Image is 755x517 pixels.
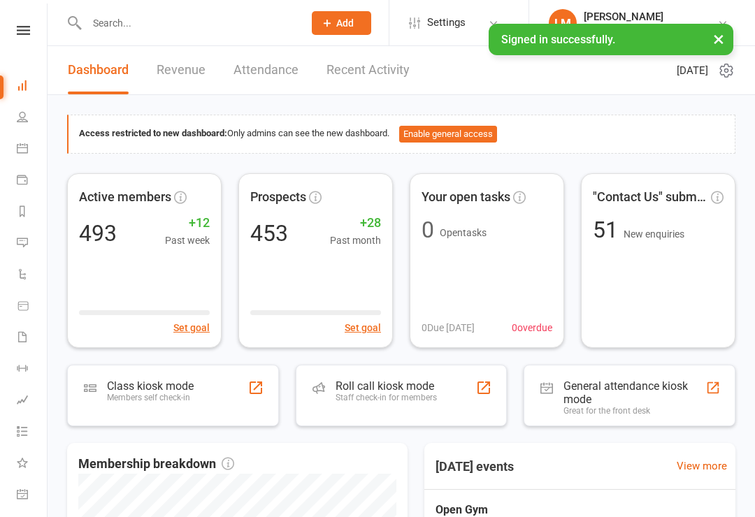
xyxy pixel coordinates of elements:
[82,13,294,33] input: Search...
[165,213,210,233] span: +12
[17,386,48,417] a: Assessments
[549,9,577,37] div: LM
[440,227,487,238] span: Open tasks
[250,187,306,207] span: Prospects
[78,454,234,474] span: Membership breakdown
[17,449,48,480] a: What's New
[17,71,48,103] a: Dashboard
[345,320,381,335] button: Set goal
[165,233,210,248] span: Past week
[79,128,227,138] strong: Access restricted to new dashboard:
[563,379,705,406] div: General attendance kiosk mode
[427,7,466,38] span: Settings
[326,46,410,94] a: Recent Activity
[79,187,171,207] span: Active members
[79,126,724,143] div: Only admins can see the new dashboard.
[79,222,117,245] div: 493
[17,480,48,511] a: General attendance kiosk mode
[336,379,437,393] div: Roll call kiosk mode
[233,46,299,94] a: Attendance
[593,187,708,207] span: "Contact Us" submissions
[677,62,708,79] span: [DATE]
[593,217,624,243] span: 51
[422,219,434,241] div: 0
[624,228,684,240] span: New enquiries
[107,379,194,393] div: Class kiosk mode
[312,11,371,35] button: Add
[424,454,525,479] h3: [DATE] events
[512,320,552,335] span: 0 overdue
[706,24,731,54] button: ×
[584,10,717,23] div: [PERSON_NAME]
[336,17,354,29] span: Add
[17,197,48,228] a: Reports
[17,103,48,134] a: People
[399,126,497,143] button: Enable general access
[330,213,381,233] span: +28
[173,320,210,335] button: Set goal
[17,166,48,197] a: Payments
[563,406,705,416] div: Great for the front desk
[68,46,129,94] a: Dashboard
[17,291,48,323] a: Product Sales
[422,187,510,207] span: Your open tasks
[422,320,475,335] span: 0 Due [DATE]
[157,46,206,94] a: Revenue
[107,393,194,402] div: Members self check-in
[330,233,381,248] span: Past month
[501,33,615,46] span: Signed in successfully.
[584,23,717,36] div: Bulldog Gym Castle Hill Pty Ltd
[336,393,437,402] div: Staff check-in for members
[250,222,288,245] div: 453
[677,458,727,474] a: View more
[17,134,48,166] a: Calendar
